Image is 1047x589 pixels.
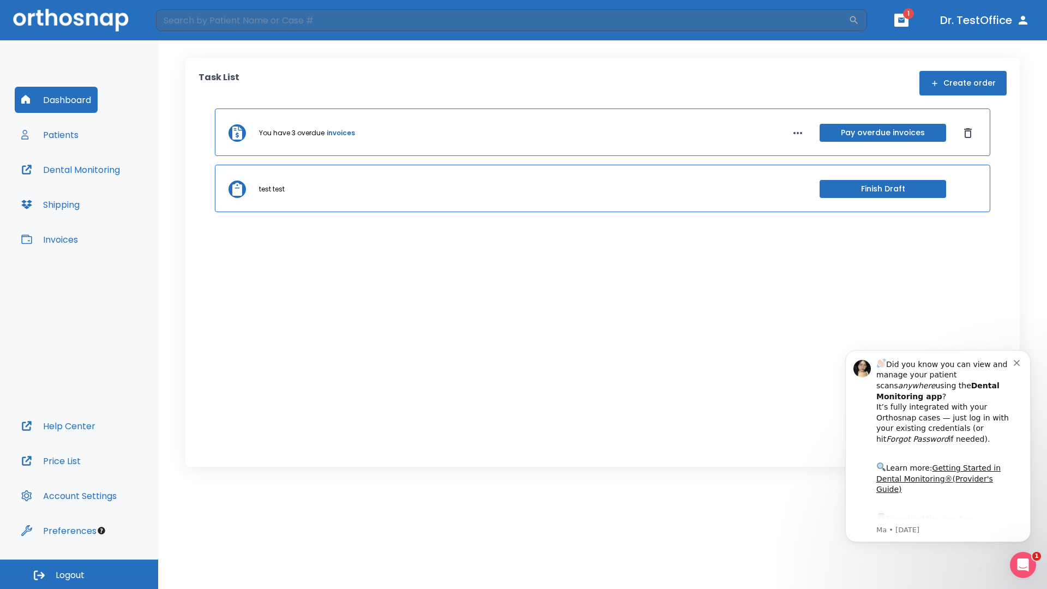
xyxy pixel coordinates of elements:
[13,9,129,31] img: Orthosnap
[156,9,849,31] input: Search by Patient Name or Case #
[15,483,123,509] button: Account Settings
[15,448,87,474] button: Price List
[829,334,1047,560] iframe: Intercom notifications message
[15,191,86,218] button: Shipping
[959,124,977,142] button: Dismiss
[15,413,102,439] button: Help Center
[259,128,324,138] p: You have 3 overdue
[15,518,103,544] button: Preferences
[15,226,85,253] button: Invoices
[1010,552,1036,578] iframe: Intercom live chat
[198,71,239,95] p: Task List
[47,191,185,201] p: Message from Ma, sent 4w ago
[47,178,185,233] div: Download the app: | ​ Let us know if you need help getting started!
[820,124,946,142] button: Pay overdue invoices
[919,71,1007,95] button: Create order
[15,157,127,183] button: Dental Monitoring
[327,128,355,138] a: invoices
[259,184,285,194] p: test test
[15,122,85,148] button: Patients
[185,23,194,32] button: Dismiss notification
[47,181,145,200] a: App Store
[56,569,85,581] span: Logout
[15,87,98,113] button: Dashboard
[97,526,106,536] div: Tooltip anchor
[820,180,946,198] button: Finish Draft
[903,8,914,19] span: 1
[1032,552,1041,561] span: 1
[936,10,1034,30] button: Dr. TestOffice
